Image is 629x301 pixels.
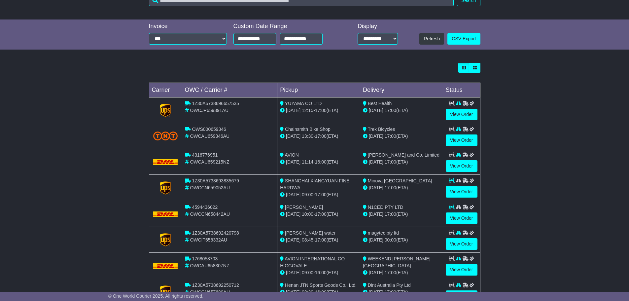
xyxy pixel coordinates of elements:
img: GetCarrierServiceLogo [160,233,171,246]
span: [DATE] [369,159,383,165]
span: 17:00 [385,159,396,165]
div: (ETA) [363,133,440,140]
img: DHL.png [153,211,178,217]
span: OWCAU659346AU [190,133,229,139]
span: 17:00 [385,270,396,275]
button: Refresh [419,33,444,45]
span: OWCAU658307NZ [190,263,229,268]
span: [DATE] [286,159,300,165]
span: OWCAU659215NZ [190,159,229,165]
span: Best Health [368,101,392,106]
span: 4594436022 [192,205,218,210]
span: 1768058703 [192,256,218,261]
span: [DATE] [286,133,300,139]
span: [PERSON_NAME] water [285,230,335,236]
img: GetCarrierServiceLogo [160,285,171,299]
div: - (ETA) [280,107,357,114]
span: Dint Australia Pty Ltd [368,282,411,288]
a: View Order [446,160,477,172]
span: Minova [GEOGRAPHIC_DATA] [368,178,432,183]
span: 17:00 [385,185,396,190]
span: 17:00 [385,108,396,113]
td: Status [443,83,480,97]
span: 17:00 [315,192,327,197]
td: Delivery [360,83,443,97]
a: View Order [446,212,477,224]
span: [DATE] [369,185,383,190]
span: 1Z30A5738692250712 [192,282,239,288]
span: 17:00 [385,211,396,217]
div: (ETA) [363,159,440,166]
span: [DATE] [369,237,383,243]
span: 09:00 [302,270,313,275]
span: OWCIT658332AU [190,237,227,243]
a: View Order [446,238,477,250]
span: 1Z30A5738692420798 [192,230,239,236]
span: 16:00 [315,159,327,165]
span: WEEKEND [PERSON_NAME][GEOGRAPHIC_DATA] [363,256,431,268]
span: 16:00 [315,270,327,275]
img: TNT_Domestic.png [153,132,178,140]
span: 00:00 [385,237,396,243]
span: N1CED PTY LTD [368,205,403,210]
span: [DATE] [286,192,300,197]
span: [PERSON_NAME] [285,205,323,210]
span: 17:00 [315,133,327,139]
img: DHL.png [153,263,178,269]
span: [DATE] [369,270,383,275]
img: GetCarrierServiceLogo [160,181,171,195]
span: [DATE] [286,237,300,243]
span: [DATE] [369,133,383,139]
div: - (ETA) [280,159,357,166]
span: [DATE] [286,108,300,113]
div: (ETA) [363,289,440,296]
span: SHANGHAI XIANGYUAN FINE HARDWA [280,178,349,190]
span: 16:00 [315,289,327,295]
div: Display [358,23,398,30]
span: 10:00 [302,211,313,217]
span: 1Z30A5738693835679 [192,178,239,183]
span: 13:30 [302,133,313,139]
span: OWCCN659052AU [190,185,230,190]
span: Henan JTN Sports Goods Co., Ltd. [285,282,357,288]
span: 09:00 [302,192,313,197]
span: 17:00 [385,289,396,295]
span: AVION [285,152,299,158]
div: (ETA) [363,211,440,218]
span: 08:45 [302,237,313,243]
span: [DATE] [286,270,300,275]
a: View Order [446,134,477,146]
span: magytec pty ltd [368,230,399,236]
div: (ETA) [363,107,440,114]
span: 11:14 [302,159,313,165]
td: Pickup [277,83,360,97]
img: GetCarrierServiceLogo [160,104,171,117]
span: YUYAMA CO LTD [285,101,322,106]
div: - (ETA) [280,191,357,198]
a: CSV Export [447,33,480,45]
span: © One World Courier 2025. All rights reserved. [108,293,204,299]
span: OWCCN658442AU [190,211,230,217]
div: - (ETA) [280,237,357,244]
span: 12:15 [302,108,313,113]
span: 17:00 [385,133,396,139]
span: [DATE] [369,211,383,217]
div: (ETA) [363,184,440,191]
span: [PERSON_NAME] and Co. Limited [368,152,439,158]
span: 08:30 [302,289,313,295]
div: Invoice [149,23,227,30]
span: 17:00 [315,108,327,113]
div: - (ETA) [280,289,357,296]
span: OWCCN657680AU [190,289,230,295]
a: View Order [446,109,477,120]
div: - (ETA) [280,211,357,218]
img: DHL.png [153,159,178,165]
span: Trek Bicycles [368,127,395,132]
div: - (ETA) [280,269,357,276]
span: [DATE] [369,289,383,295]
a: View Order [446,186,477,198]
span: Chainsmith Bike Shop [285,127,331,132]
div: (ETA) [363,269,440,276]
span: [DATE] [286,289,300,295]
span: 17:00 [315,211,327,217]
